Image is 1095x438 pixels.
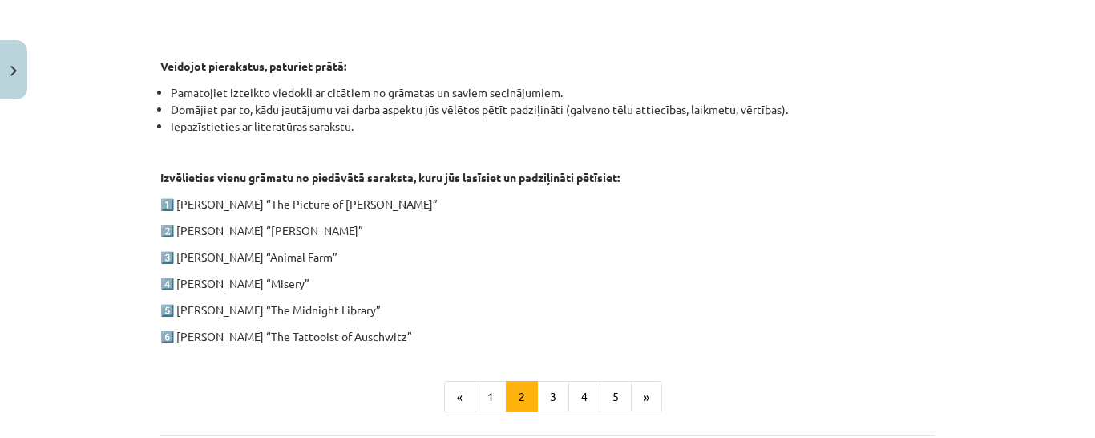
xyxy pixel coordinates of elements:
button: 1 [475,381,507,413]
p: 1️⃣ [PERSON_NAME] “The Picture of [PERSON_NAME]” [160,196,935,213]
button: 5 [600,381,632,413]
strong: Izvēlieties vienu grāmatu no piedāvātā saraksta, kuru jūs lasīsiet un padziļināti pētīsiet: [160,170,620,185]
button: » [631,381,662,413]
nav: Page navigation example [160,381,935,413]
p: 2️⃣ [PERSON_NAME] “[PERSON_NAME]” [160,222,935,239]
button: 2 [506,381,538,413]
p: 5️⃣ [PERSON_NAME] “The Midnight Library” [160,302,935,318]
p: 4️⃣ [PERSON_NAME] “Misery” [160,275,935,292]
button: « [444,381,475,413]
img: icon-close-lesson-0947bae3869378f0d4975bcd49f059093ad1ed9edebbc8119c70593378902aed.svg [10,66,17,76]
li: Domājiet par to, kādu jautājumu vai darba aspektu jūs vēlētos pētīt padziļināti (galveno tēlu att... [171,101,935,118]
strong: Veidojot pierakstus, paturiet prātā: [160,59,346,73]
button: 4 [568,381,600,413]
p: 6️⃣ [PERSON_NAME] “The Tattooist of Auschwitz” [160,328,935,345]
li: Pamatojiet izteikto viedokli ar citātiem no grāmatas un saviem secinājumiem. [171,84,935,101]
li: Iepazīstieties ar literatūras sarakstu. [171,118,935,135]
button: 3 [537,381,569,413]
p: 3️⃣ [PERSON_NAME] “Animal Farm” [160,249,935,266]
